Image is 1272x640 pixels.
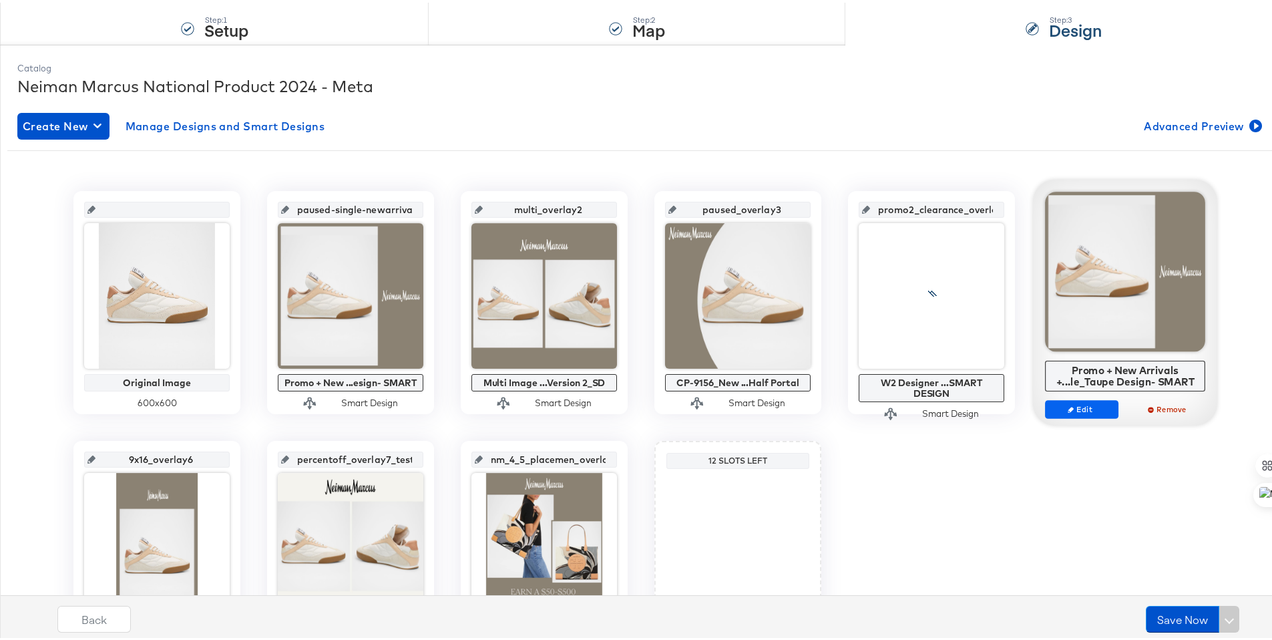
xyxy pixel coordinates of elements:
span: Remove [1138,402,1199,412]
button: Edit [1045,397,1118,416]
div: Step: 2 [632,13,665,22]
div: Promo + New ...esign- SMART [281,375,420,385]
div: 600 x 600 [84,394,230,407]
div: Neiman Marcus National Product 2024 - Meta [17,72,1265,95]
div: Smart Design [728,394,785,407]
div: 12 Slots Left [670,453,806,464]
div: W2 Designer ...SMART DESIGN [862,375,1001,396]
span: Advanced Preview [1144,114,1259,133]
div: Step: 3 [1049,13,1102,22]
div: Step: 1 [204,13,248,22]
div: Smart Design [341,394,398,407]
div: Catalog [17,59,1265,72]
div: Smart Design [535,394,592,407]
button: Create New [17,110,110,137]
strong: Design [1049,16,1102,38]
button: Manage Designs and Smart Designs [120,110,331,137]
span: Manage Designs and Smart Designs [126,114,325,133]
button: Save Now [1146,603,1219,630]
span: Create New [23,114,104,133]
div: Original Image [87,375,226,385]
div: Promo + New Arrivals +...le_Taupe Design- SMART [1049,361,1202,385]
button: Advanced Preview [1138,110,1265,137]
strong: Setup [204,16,248,38]
strong: Map [632,16,665,38]
div: Multi Image ...Version 2_SD [475,375,614,385]
button: Remove [1132,397,1205,416]
div: CP-9156_New ...Half Portal [668,375,807,385]
span: Edit [1051,402,1112,412]
button: Back [57,603,131,630]
div: Smart Design [922,405,979,418]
